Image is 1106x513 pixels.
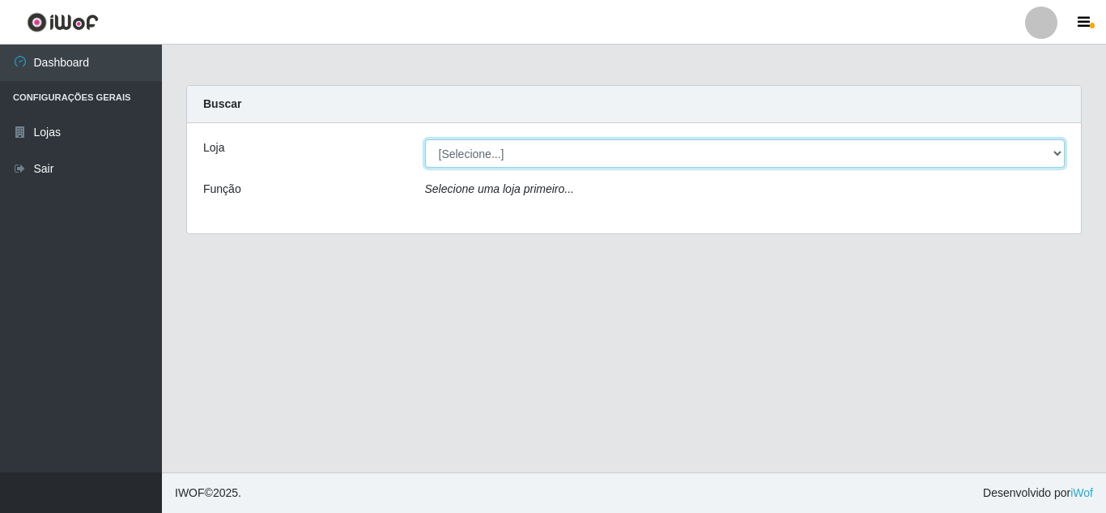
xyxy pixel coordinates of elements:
[175,485,241,502] span: © 2025 .
[27,12,99,32] img: CoreUI Logo
[425,182,574,195] i: Selecione uma loja primeiro...
[1070,486,1093,499] a: iWof
[203,139,224,156] label: Loja
[203,97,241,110] strong: Buscar
[175,486,205,499] span: IWOF
[983,485,1093,502] span: Desenvolvido por
[203,181,241,198] label: Função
